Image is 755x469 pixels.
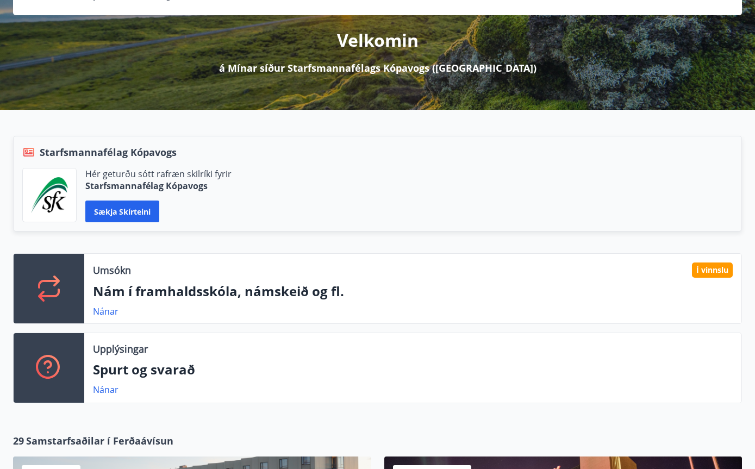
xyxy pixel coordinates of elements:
a: Nánar [93,305,118,317]
p: á Mínar síður Starfsmannafélags Kópavogs ([GEOGRAPHIC_DATA]) [219,61,536,75]
p: Umsókn [93,263,131,277]
img: x5MjQkxwhnYn6YREZUTEa9Q4KsBUeQdWGts9Dj4O.png [31,177,68,213]
p: Starfsmannafélag Kópavogs [85,180,232,192]
span: Starfsmannafélag Kópavogs [40,145,177,159]
p: Velkomin [337,28,419,52]
div: Í vinnslu [692,262,733,278]
span: 29 [13,434,24,448]
p: Upplýsingar [93,342,148,356]
a: Nánar [93,384,118,396]
button: Sækja skírteini [85,201,159,222]
p: Spurt og svarað [93,360,733,379]
span: Samstarfsaðilar í Ferðaávísun [26,434,173,448]
p: Nám í framhaldsskóla, námskeið og fl. [93,282,733,301]
p: Hér geturðu sótt rafræn skilríki fyrir [85,168,232,180]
